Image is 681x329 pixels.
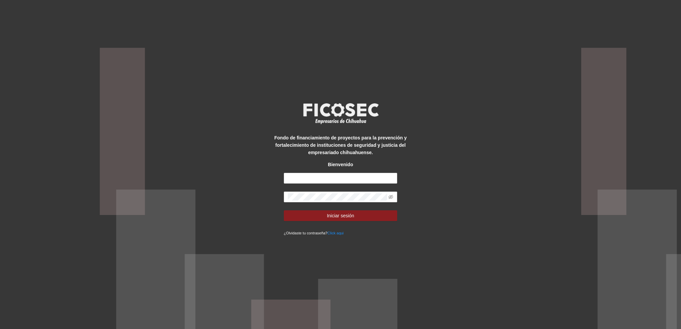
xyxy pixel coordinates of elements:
span: eye-invisible [388,195,393,199]
strong: Fondo de financiamiento de proyectos para la prevención y fortalecimiento de instituciones de seg... [274,135,407,155]
a: Click aqui [327,231,344,235]
strong: Bienvenido [328,162,353,167]
button: Iniciar sesión [284,210,398,221]
small: ¿Olvidaste tu contraseña? [284,231,344,235]
span: Iniciar sesión [327,212,354,219]
img: logo [299,101,382,126]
